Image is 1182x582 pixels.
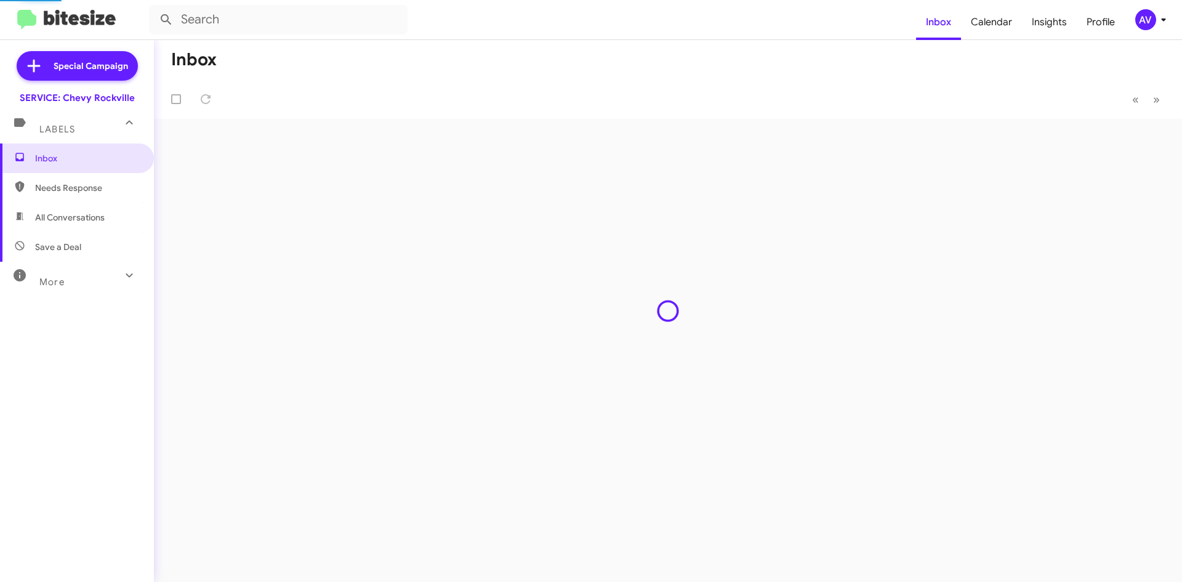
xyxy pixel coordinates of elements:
a: Insights [1022,4,1077,40]
span: Special Campaign [54,60,128,72]
button: Next [1146,87,1167,112]
div: SERVICE: Chevy Rockville [20,92,135,104]
a: Special Campaign [17,51,138,81]
button: AV [1125,9,1168,30]
button: Previous [1125,87,1146,112]
span: Labels [39,124,75,135]
a: Profile [1077,4,1125,40]
input: Search [149,5,408,34]
span: Needs Response [35,182,140,194]
h1: Inbox [171,50,217,70]
span: More [39,277,65,288]
span: Save a Deal [35,241,81,253]
span: » [1153,92,1160,107]
div: AV [1135,9,1156,30]
a: Calendar [961,4,1022,40]
span: Inbox [35,152,140,164]
a: Inbox [916,4,961,40]
span: All Conversations [35,211,105,224]
nav: Page navigation example [1125,87,1167,112]
span: « [1132,92,1139,107]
